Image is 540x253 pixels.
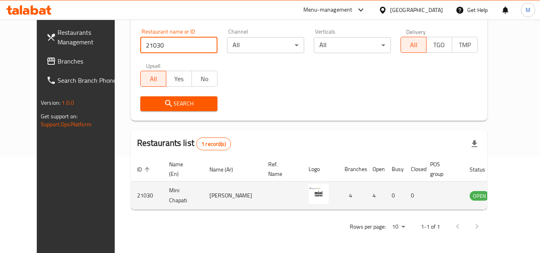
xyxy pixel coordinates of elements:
span: Name (En) [169,159,193,179]
span: Ref. Name [268,159,293,179]
table: enhanced table [131,157,533,210]
button: TMP [452,37,478,53]
span: All [144,73,163,85]
span: Version: [41,98,60,108]
span: ID [137,165,152,174]
th: Branches [338,157,366,181]
th: Busy [385,157,405,181]
a: Branches [40,52,127,71]
p: Rows per page: [350,222,386,232]
span: 1 record(s) [197,140,231,148]
span: 1.0.0 [62,98,74,108]
a: Search Branch Phone [40,71,127,90]
span: Search Branch Phone [58,76,121,85]
div: All [314,37,391,53]
td: Mini Chapati [163,181,203,210]
div: Menu-management [303,5,353,15]
div: All [227,37,304,53]
span: OPEN [470,191,489,201]
span: No [195,73,214,85]
span: POS group [430,159,454,179]
td: 0 [385,181,405,210]
span: Name (Ar) [209,165,243,174]
button: No [191,71,217,87]
button: Yes [166,71,192,87]
h2: Restaurants list [137,137,231,150]
input: Search for restaurant name or ID.. [140,37,217,53]
td: 0 [405,181,424,210]
th: Logo [302,157,338,181]
span: TGO [430,39,449,51]
label: Upsell [146,63,161,68]
span: Branches [58,56,121,66]
label: Delivery [406,29,426,34]
h2: Restaurant search [140,10,478,22]
span: Status [470,165,496,174]
button: All [401,37,426,53]
span: TMP [455,39,474,51]
div: [GEOGRAPHIC_DATA] [390,6,443,14]
a: Restaurants Management [40,23,127,52]
div: Export file [465,134,484,153]
button: All [140,71,166,87]
a: Support.OpsPlatform [41,119,92,129]
span: Get support on: [41,111,78,122]
td: 21030 [131,181,163,210]
th: Closed [405,157,424,181]
span: Restaurants Management [58,28,121,47]
th: Open [366,157,385,181]
td: 4 [366,181,385,210]
span: Yes [169,73,189,85]
td: [PERSON_NAME] [203,181,262,210]
span: All [404,39,423,51]
div: Total records count [196,137,231,150]
button: TGO [426,37,452,53]
div: Rows per page: [389,221,408,233]
span: Search [147,99,211,109]
span: M [526,6,530,14]
p: 1-1 of 1 [421,222,440,232]
img: Mini Chapati [309,184,329,204]
td: 4 [338,181,366,210]
button: Search [140,96,217,111]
